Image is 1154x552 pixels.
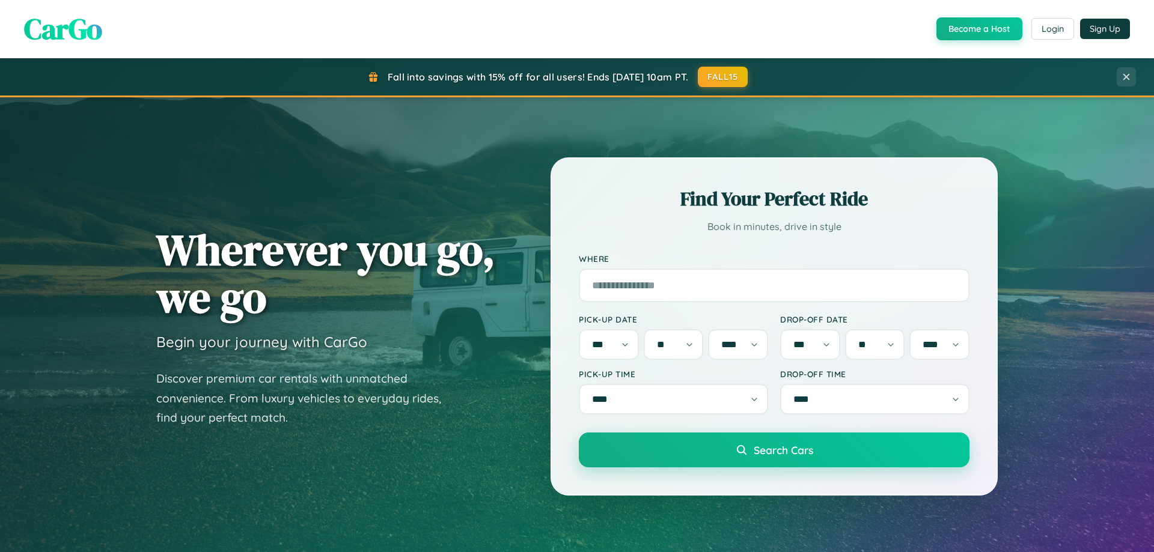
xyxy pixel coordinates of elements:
label: Drop-off Time [780,369,969,379]
button: FALL15 [698,67,748,87]
h2: Find Your Perfect Ride [579,186,969,212]
label: Pick-up Date [579,314,768,324]
h1: Wherever you go, we go [156,226,495,321]
h3: Begin your journey with CarGo [156,333,367,351]
label: Drop-off Date [780,314,969,324]
button: Login [1031,18,1074,40]
button: Sign Up [1080,19,1130,39]
span: CarGo [24,9,102,49]
label: Pick-up Time [579,369,768,379]
button: Become a Host [936,17,1022,40]
span: Fall into savings with 15% off for all users! Ends [DATE] 10am PT. [388,71,689,83]
label: Where [579,253,969,264]
p: Book in minutes, drive in style [579,218,969,235]
button: Search Cars [579,432,969,467]
span: Search Cars [754,443,813,456]
p: Discover premium car rentals with unmatched convenience. From luxury vehicles to everyday rides, ... [156,369,457,428]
